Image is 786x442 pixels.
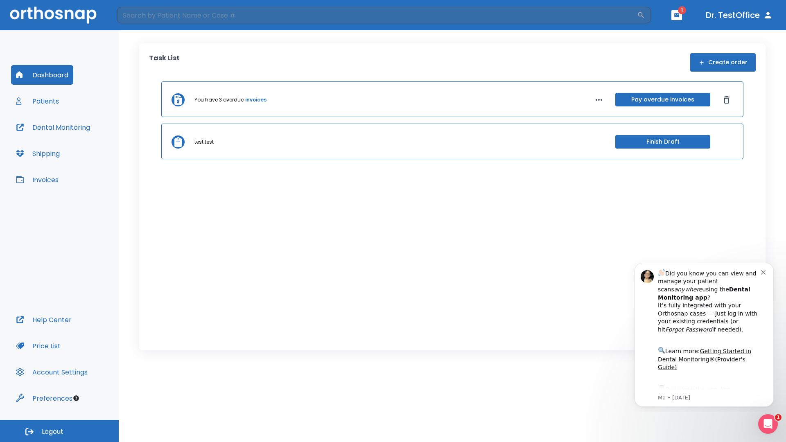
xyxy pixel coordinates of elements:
[775,414,781,421] span: 1
[11,91,64,111] button: Patients
[11,144,65,163] button: Shipping
[245,96,267,104] a: invoices
[702,8,776,23] button: Dr. TestOffice
[42,427,63,436] span: Logout
[615,93,710,106] button: Pay overdue invoices
[11,310,77,329] button: Help Center
[11,117,95,137] button: Dental Monitoring
[36,129,139,170] div: Download the app: | ​ Let us know if you need help getting started!
[36,131,108,145] a: App Store
[11,388,77,408] button: Preferences
[758,414,778,434] iframe: Intercom live chat
[194,138,214,146] p: test test
[11,65,73,85] button: Dashboard
[11,170,63,189] button: Invoices
[622,255,786,412] iframe: Intercom notifications message
[11,362,93,382] button: Account Settings
[194,96,244,104] p: You have 3 overdue
[72,395,80,402] div: Tooltip anchor
[117,7,637,23] input: Search by Patient Name or Case #
[139,13,145,19] button: Dismiss notification
[10,7,97,23] img: Orthosnap
[678,6,686,14] span: 1
[615,135,710,149] button: Finish Draft
[720,93,733,106] button: Dismiss
[11,336,65,356] button: Price List
[149,53,180,72] p: Task List
[690,53,756,72] button: Create order
[36,139,139,146] p: Message from Ma, sent 6w ago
